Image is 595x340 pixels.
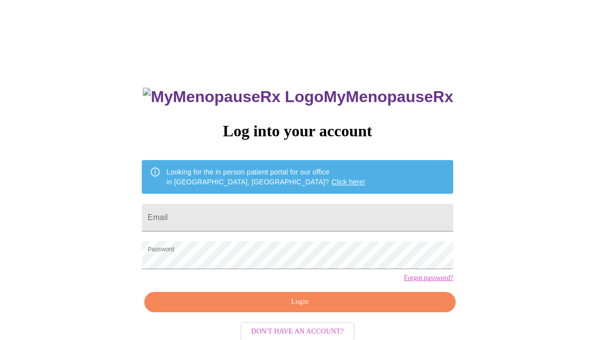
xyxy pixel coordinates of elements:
[143,88,453,106] h3: MyMenopauseRx
[404,274,453,282] a: Forgot password?
[156,296,444,308] span: Login
[167,163,365,191] div: Looking for the in person patient portal for our office in [GEOGRAPHIC_DATA], [GEOGRAPHIC_DATA]?
[332,178,365,186] a: Click here!
[144,292,456,312] button: Login
[142,122,453,140] h3: Log into your account
[238,327,357,335] a: Don't have an account?
[143,88,323,106] img: MyMenopauseRx Logo
[251,326,344,338] span: Don't have an account?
